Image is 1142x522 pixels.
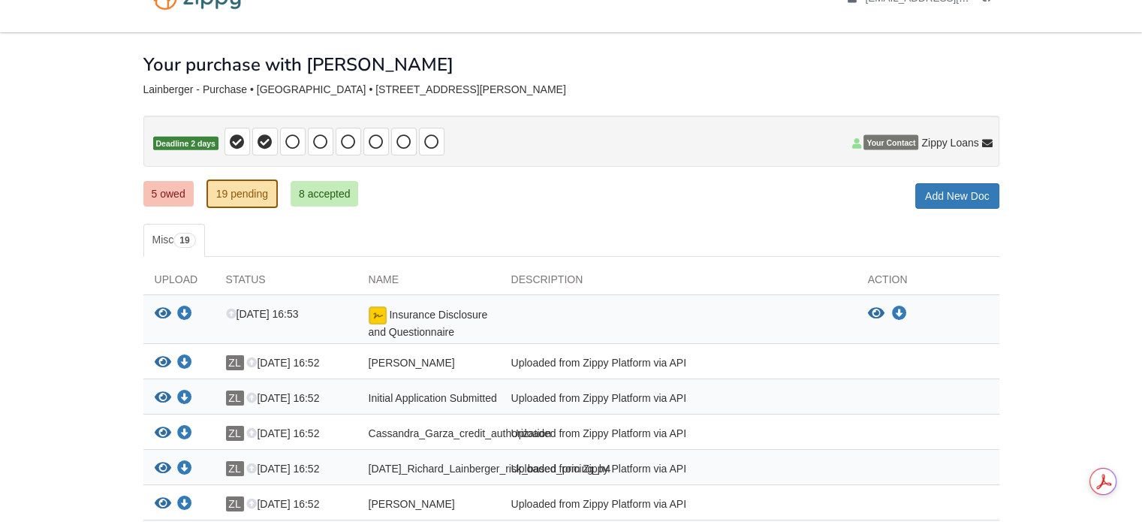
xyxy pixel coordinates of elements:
[369,392,497,404] span: Initial Application Submitted
[177,463,192,475] a: Download 09-15-2025_Richard_Lainberger_risk_based_pricing_h4
[357,272,500,294] div: Name
[153,137,218,151] span: Deadline 2 days
[226,496,244,511] span: ZL
[246,357,319,369] span: [DATE] 16:52
[177,309,192,321] a: Download Insurance Disclosure and Questionnaire
[177,428,192,440] a: Download Cassandra_Garza_credit_authorization
[143,224,205,257] a: Misc
[173,233,195,248] span: 19
[155,426,171,442] button: View Cassandra_Garza_credit_authorization
[500,391,857,410] div: Uploaded from Zippy Platform via API
[369,463,611,475] span: [DATE]_Richard_Lainberger_risk_based_pricing_h4
[246,498,319,510] span: [DATE] 16:52
[369,309,488,338] span: Insurance Disclosure and Questionnaire
[892,308,907,320] a: Download Insurance Disclosure and Questionnaire
[215,272,357,294] div: Status
[857,272,999,294] div: Action
[369,427,552,439] span: Cassandra_Garza_credit_authorization
[868,306,884,321] button: View Insurance Disclosure and Questionnaire
[863,135,918,150] span: Your Contact
[246,427,319,439] span: [DATE] 16:52
[226,461,244,476] span: ZL
[143,272,215,294] div: Upload
[369,306,387,324] img: Document fully signed
[143,181,194,207] a: 5 owed
[177,358,192,370] a: Download Richard_Lainberger_credit_authorization
[155,391,171,406] button: View Initial Application Submitted
[155,461,171,477] button: View 09-15-2025_Richard_Lainberger_risk_based_pricing_h4
[155,355,171,371] button: View Richard_Lainberger_credit_authorization
[226,391,244,406] span: ZL
[500,461,857,481] div: Uploaded from Zippy Platform via API
[177,393,192,405] a: Download Initial Application Submitted
[369,498,455,510] span: [PERSON_NAME]
[143,55,453,74] h1: Your purchase with [PERSON_NAME]
[226,355,244,370] span: ZL
[206,180,278,208] a: 19 pending
[226,426,244,441] span: ZL
[143,83,999,96] div: Lainberger - Purchase • [GEOGRAPHIC_DATA] • [STREET_ADDRESS][PERSON_NAME]
[500,426,857,445] div: Uploaded from Zippy Platform via API
[226,308,299,320] span: [DATE] 16:53
[915,183,999,209] a: Add New Doc
[155,496,171,512] button: View Richard_Lainberger_true_and_correct_consent
[500,272,857,294] div: Description
[500,355,857,375] div: Uploaded from Zippy Platform via API
[500,496,857,516] div: Uploaded from Zippy Platform via API
[921,135,978,150] span: Zippy Loans
[155,306,171,322] button: View Insurance Disclosure and Questionnaire
[246,463,319,475] span: [DATE] 16:52
[369,357,455,369] span: [PERSON_NAME]
[177,499,192,511] a: Download Richard_Lainberger_true_and_correct_consent
[291,181,359,207] a: 8 accepted
[246,392,319,404] span: [DATE] 16:52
